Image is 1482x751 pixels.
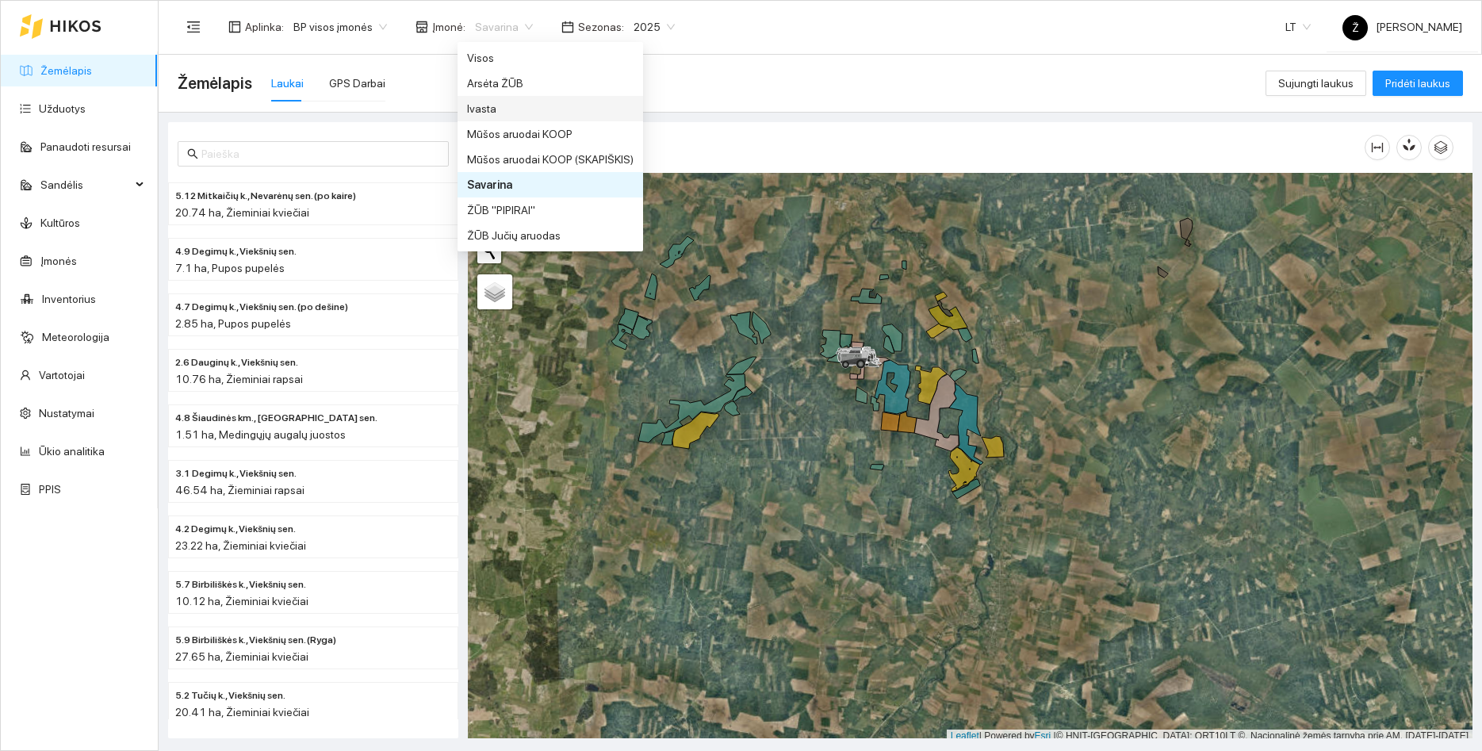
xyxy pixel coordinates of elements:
div: Savarina [467,176,634,193]
div: ŽŪB "PIPIRAI" [458,197,643,223]
span: Sezonas : [578,18,624,36]
a: Esri [1035,730,1051,741]
div: GPS Darbai [329,75,385,92]
a: Leaflet [951,730,979,741]
span: 46.54 ha, Žieminiai rapsai [175,484,304,496]
span: column-width [1365,141,1389,154]
span: 4.9 Degimų k., Viekšnių sen. [175,244,297,259]
span: calendar [561,21,574,33]
button: Pridėti laukus [1373,71,1463,96]
a: Kultūros [40,216,80,229]
div: Arsėta ŽŪB [467,75,634,92]
span: 4.8 Šiaudinės km., Papilės sen. [175,411,377,426]
span: Sujungti laukus [1278,75,1354,92]
span: Ž [1352,15,1359,40]
span: 27.65 ha, Žieminiai kviečiai [175,650,308,663]
div: Mūšos aruodai KOOP (SKAPIŠKIS) [458,147,643,172]
span: 2.85 ha, Pupos pupelės [175,317,291,330]
div: Visos [467,49,634,67]
span: Pridėti laukus [1385,75,1450,92]
div: | Powered by © HNIT-[GEOGRAPHIC_DATA]; ORT10LT ©, Nacionalinė žemės tarnyba prie AM, [DATE]-[DATE] [947,730,1472,743]
span: shop [415,21,428,33]
div: Ivasta [467,100,634,117]
div: ŽŪB Jučių aruodas [467,227,634,244]
span: 10.12 ha, Žieminiai kviečiai [175,595,308,607]
div: Laukai [271,75,304,92]
div: Visos [458,45,643,71]
span: Įmonė : [432,18,465,36]
span: 20.74 ha, Žieminiai kviečiai [175,206,309,219]
span: 2025 [634,15,675,39]
span: Sandėlis [40,169,131,201]
a: Vartotojai [39,369,85,381]
span: 2.6 Dauginų k., Viekšnių sen. [175,355,298,370]
span: | [1054,730,1056,741]
span: 23.22 ha, Žieminiai kviečiai [175,539,306,552]
span: 5.2 Tučių k., Viekšnių sen. [175,688,285,703]
span: 4.7 Degimų k., Viekšnių sen. (po dešine) [175,300,348,315]
span: Žemėlapis [178,71,252,96]
div: Mūšos aruodai KOOP [467,125,634,143]
a: Įmonės [40,255,77,267]
span: 20.41 ha, Žieminiai kviečiai [175,706,309,718]
span: BP visos įmonės [293,15,387,39]
span: 5.7 Birbiliškės k., Viekšnių sen. [175,577,306,592]
a: Ūkio analitika [39,445,105,458]
a: Nustatymai [39,407,94,420]
span: 10.76 ha, Žieminiai rapsai [175,373,303,385]
div: Ivasta [458,96,643,121]
span: 7.1 ha, Pupos pupelės [175,262,285,274]
button: column-width [1365,135,1390,160]
div: Arsėta ŽŪB [458,71,643,96]
a: PPIS [39,483,61,496]
a: Panaudoti resursai [40,140,131,153]
span: Savarina [475,15,533,39]
a: Meteorologija [42,331,109,343]
input: Paieška [201,145,439,163]
div: ŽŪB Jučių aruodas [458,223,643,248]
span: 3.1 Degimų k., Viekšnių sen. [175,466,297,481]
span: 5.9 Birbiliškės k., Viekšnių sen. (Ryga) [175,633,336,648]
div: ŽŪB "PIPIRAI" [467,201,634,219]
span: menu-fold [186,20,201,34]
button: Sujungti laukus [1266,71,1366,96]
span: LT [1285,15,1311,39]
span: Aplinka : [245,18,284,36]
div: Savarina [458,172,643,197]
a: Žemėlapis [40,64,92,77]
span: 1.51 ha, Medingųjų augalų juostos [175,428,346,441]
button: Initiate a new search [477,239,501,263]
span: search [187,148,198,159]
a: Pridėti laukus [1373,77,1463,90]
button: menu-fold [178,11,209,43]
span: layout [228,21,241,33]
span: [PERSON_NAME] [1342,21,1462,33]
a: Inventorius [42,293,96,305]
div: Mūšos aruodai KOOP (SKAPIŠKIS) [467,151,634,168]
div: Žemėlapis [487,125,1365,170]
a: Sujungti laukus [1266,77,1366,90]
span: 5.12 Mitkaičių k., Nevarėnų sen. (po kaire) [175,189,356,204]
div: Mūšos aruodai KOOP [458,121,643,147]
a: Užduotys [39,102,86,115]
span: 4.2 Degimų k., Viekšnių sen. [175,522,296,537]
a: Layers [477,274,512,309]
